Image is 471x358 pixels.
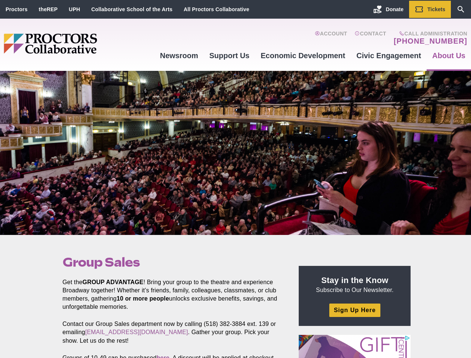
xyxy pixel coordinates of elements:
[69,6,80,12] a: UPH
[315,31,347,45] a: Account
[85,329,188,335] a: [EMAIL_ADDRESS][DOMAIN_NAME]
[321,276,389,285] strong: Stay in the Know
[204,45,255,66] a: Support Us
[427,6,445,12] span: Tickets
[386,6,404,12] span: Donate
[329,304,380,317] a: Sign Up Here
[6,6,28,12] a: Proctors
[82,279,144,285] strong: GROUP ADVANTAGE
[63,278,282,311] p: Get the ! Bring your group to the theatre and experience Broadway together! Whether it’s friends,...
[91,6,173,12] a: Collaborative School of the Arts
[392,31,467,37] span: Call Administration
[355,31,386,45] a: Contact
[368,1,409,18] a: Donate
[4,34,154,54] img: Proctors logo
[409,1,451,18] a: Tickets
[63,255,282,269] h1: Group Sales
[63,320,282,345] p: Contact our Group Sales department now by calling (518) 382-3884 ext. 139 or emailing . Gather yo...
[183,6,249,12] a: All Proctors Collaborative
[154,45,204,66] a: Newsroom
[255,45,351,66] a: Economic Development
[394,37,467,45] a: [PHONE_NUMBER]
[351,45,427,66] a: Civic Engagement
[427,45,471,66] a: About Us
[39,6,58,12] a: theREP
[308,275,402,294] p: Subscribe to Our Newsletter.
[117,295,169,302] strong: 10 or more people
[451,1,471,18] a: Search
